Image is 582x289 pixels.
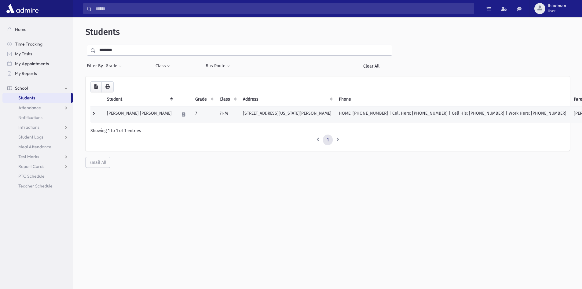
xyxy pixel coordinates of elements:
span: Infractions [18,124,39,130]
a: Test Marks [2,152,73,161]
span: User [548,9,566,13]
button: Grade [105,61,122,72]
a: Clear All [350,61,392,72]
span: PTC Schedule [18,173,45,179]
a: Attendance [2,103,73,113]
img: AdmirePro [5,2,40,15]
span: Student Logs [18,134,43,140]
button: Class [155,61,170,72]
span: Time Tracking [15,41,42,47]
td: [PERSON_NAME] [PERSON_NAME] [103,106,175,123]
th: Class: activate to sort column ascending [216,92,239,106]
div: Showing 1 to 1 of 1 entries [90,128,565,134]
td: HOME: [PHONE_NUMBER] | Cell Hers: [PHONE_NUMBER] | Cell His: [PHONE_NUMBER] | Work Hers: [PHONE_N... [335,106,570,123]
td: [STREET_ADDRESS][US_STATE][PERSON_NAME] [239,106,335,123]
a: Teacher Schedule [2,181,73,191]
a: Report Cards [2,161,73,171]
th: Grade: activate to sort column ascending [192,92,216,106]
th: Address: activate to sort column ascending [239,92,335,106]
th: Student: activate to sort column descending [103,92,175,106]
span: Test Marks [18,154,39,159]
td: 7 [192,106,216,123]
button: Email All [86,157,110,168]
a: Students [2,93,71,103]
td: 7I-M [216,106,239,123]
span: lbludman [548,4,566,9]
a: My Tasks [2,49,73,59]
a: Time Tracking [2,39,73,49]
span: Students [18,95,35,101]
th: Phone [335,92,570,106]
span: Attendance [18,105,41,110]
span: Teacher Schedule [18,183,53,189]
a: School [2,83,73,93]
a: Notifications [2,113,73,122]
button: Bus Route [205,61,230,72]
span: Notifications [18,115,42,120]
input: Search [92,3,474,14]
a: 1 [323,135,333,146]
button: Print [101,81,114,92]
a: Home [2,24,73,34]
button: CSV [90,81,102,92]
span: My Appointments [15,61,49,66]
span: Filter By [87,63,105,69]
span: My Reports [15,71,37,76]
span: Home [15,27,27,32]
a: Infractions [2,122,73,132]
a: PTC Schedule [2,171,73,181]
span: Students [86,27,120,37]
a: Meal Attendance [2,142,73,152]
span: Report Cards [18,164,44,169]
span: School [15,85,28,91]
a: My Reports [2,69,73,78]
a: My Appointments [2,59,73,69]
span: My Tasks [15,51,32,57]
a: Student Logs [2,132,73,142]
span: Meal Attendance [18,144,51,150]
